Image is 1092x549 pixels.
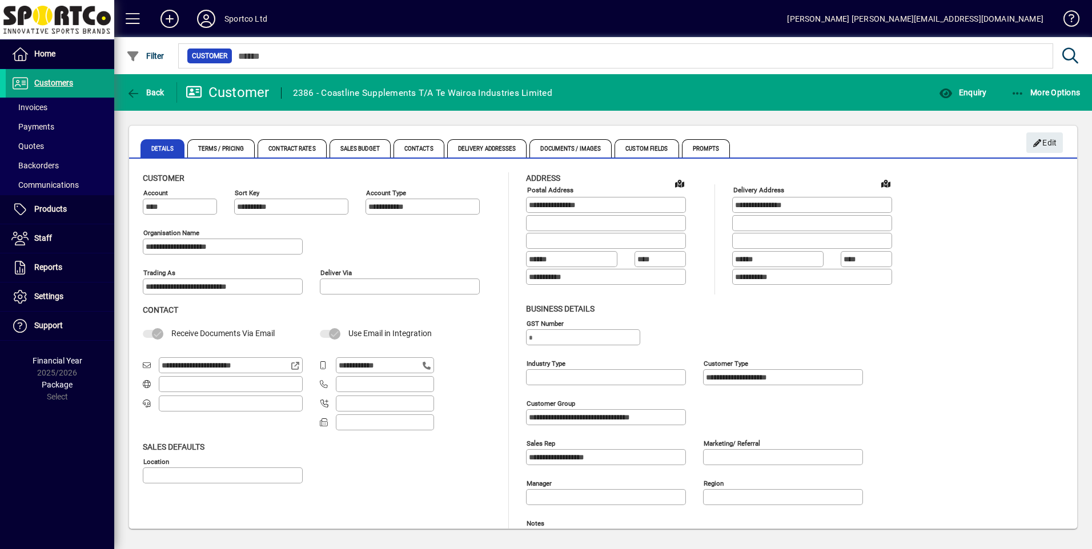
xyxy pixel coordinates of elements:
[394,139,444,158] span: Contacts
[11,180,79,189] span: Communications
[6,156,114,175] a: Backorders
[787,10,1043,28] div: [PERSON_NAME] [PERSON_NAME][EMAIL_ADDRESS][DOMAIN_NAME]
[34,321,63,330] span: Support
[526,304,595,313] span: Business details
[6,98,114,117] a: Invoices
[6,195,114,224] a: Products
[34,233,52,243] span: Staff
[143,442,204,451] span: Sales defaults
[11,142,44,151] span: Quotes
[143,305,178,314] span: Contact
[34,78,73,87] span: Customers
[527,439,555,447] mat-label: Sales rep
[527,519,544,527] mat-label: Notes
[1033,134,1057,152] span: Edit
[34,49,55,58] span: Home
[877,174,895,192] a: View on map
[126,88,164,97] span: Back
[42,380,73,389] span: Package
[34,204,67,213] span: Products
[123,82,167,103] button: Back
[11,103,47,112] span: Invoices
[526,173,560,183] span: Address
[1011,88,1081,97] span: More Options
[6,312,114,340] a: Support
[671,174,689,192] a: View on map
[11,161,59,170] span: Backorders
[34,292,63,301] span: Settings
[123,46,167,66] button: Filter
[6,136,114,156] a: Quotes
[447,139,527,158] span: Delivery Addresses
[6,253,114,282] a: Reports
[140,139,184,158] span: Details
[704,359,748,367] mat-label: Customer type
[330,139,391,158] span: Sales Budget
[114,82,177,103] app-page-header-button: Back
[704,479,724,487] mat-label: Region
[258,139,326,158] span: Contract Rates
[192,50,227,62] span: Customer
[33,356,82,365] span: Financial Year
[527,479,552,487] mat-label: Manager
[11,122,54,131] span: Payments
[171,329,275,338] span: Receive Documents Via Email
[939,88,986,97] span: Enquiry
[151,9,188,29] button: Add
[936,82,989,103] button: Enquiry
[143,269,175,277] mat-label: Trading as
[6,175,114,195] a: Communications
[704,439,760,447] mat-label: Marketing/ Referral
[6,40,114,68] a: Home
[527,399,575,407] mat-label: Customer group
[527,319,564,327] mat-label: GST Number
[186,83,270,102] div: Customer
[188,9,224,29] button: Profile
[366,189,406,197] mat-label: Account Type
[6,117,114,136] a: Payments
[34,263,62,272] span: Reports
[682,139,730,158] span: Prompts
[1055,2,1078,39] a: Knowledge Base
[1026,132,1063,153] button: Edit
[320,269,352,277] mat-label: Deliver via
[6,224,114,253] a: Staff
[527,359,565,367] mat-label: Industry type
[293,84,552,102] div: 2386 - Coastline Supplements T/A Te Wairoa Industries Limited
[143,457,169,465] mat-label: Location
[348,329,432,338] span: Use Email in Integration
[235,189,259,197] mat-label: Sort key
[187,139,255,158] span: Terms / Pricing
[6,282,114,311] a: Settings
[143,229,199,237] mat-label: Organisation name
[1008,82,1083,103] button: More Options
[143,189,168,197] mat-label: Account
[615,139,679,158] span: Custom Fields
[224,10,267,28] div: Sportco Ltd
[529,139,612,158] span: Documents / Images
[126,51,164,60] span: Filter
[143,173,184,183] span: Customer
